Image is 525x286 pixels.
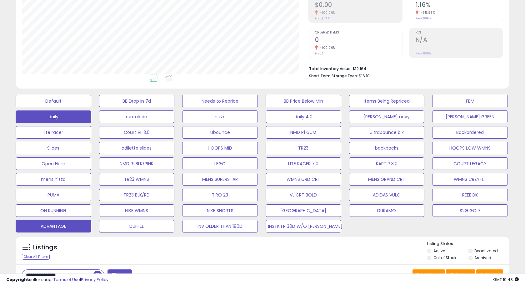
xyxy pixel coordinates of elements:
button: LEGO [182,157,258,170]
button: Columns [446,269,475,280]
button: Slides [16,142,91,154]
span: $16.10 [359,73,370,79]
small: Prev: 78.85% [416,52,432,55]
button: adilette slides [99,142,175,154]
button: MENS SUPERSTAR [182,173,258,186]
button: COURT LEGACY [432,157,508,170]
b: Short Term Storage Fees: [309,73,358,79]
button: Backordered [432,126,508,139]
button: NMD R1 BLK/PINK [99,157,175,170]
div: seller snap | | [6,277,108,283]
button: TIRO 23 [182,189,258,201]
button: INSTK FR 30D W/O [PERSON_NAME] [266,220,341,232]
span: Columns [450,272,470,278]
button: WMNS GRD CRT [266,173,341,186]
label: Archived [474,255,491,260]
button: ADIDAS VULC [349,189,425,201]
button: HOOPS LOW WMNS [432,142,508,154]
button: HOOPS MID [182,142,258,154]
button: S2G GOLF [432,204,508,217]
span: Ordered Items [315,31,402,34]
button: lite racer [16,126,91,139]
label: Out of Stock [433,255,456,260]
li: $12,164 [309,64,498,72]
button: ultrabounce blk [349,126,425,139]
h2: 0 [315,36,402,45]
button: Default [16,95,91,107]
button: KAPTIR 3.0 [349,157,425,170]
small: Prev: $47.31 [315,17,330,20]
button: LITE RACER 7.0 [266,157,341,170]
button: ON RUNNING [16,204,91,217]
button: mens nizza [16,173,91,186]
button: DUFFEL [99,220,175,232]
button: Needs to Reprice [182,95,258,107]
button: runfalcon [99,110,175,123]
button: Actions [476,269,503,280]
a: Privacy Policy [81,277,108,283]
button: nizza [182,110,258,123]
button: Filters [107,269,132,280]
p: Listing States: [427,241,509,247]
button: Ubounce [182,126,258,139]
label: Active [433,248,445,253]
button: REEBOK [432,189,508,201]
button: WMNS CRZYFLT [432,173,508,186]
button: FBM [432,95,508,107]
button: [PERSON_NAME] navy [349,110,425,123]
button: TR23 BLK/RD [99,189,175,201]
button: PUMA [16,189,91,201]
span: ROI [416,31,503,34]
button: daily [16,110,91,123]
small: -95.98% [418,10,435,15]
button: TR23 WMNS [99,173,175,186]
h2: N/A [416,36,503,45]
button: Court VL 3.0 [99,126,175,139]
button: NMD R1 GUM [266,126,341,139]
button: BB Price Below Min [266,95,341,107]
strong: Copyright [6,277,29,283]
button: DURAMO [349,204,425,217]
button: VL CRT BOLD [266,189,341,201]
button: daily 4.0 [266,110,341,123]
button: BB Drop in 7d [99,95,175,107]
h5: Listings [33,243,57,252]
button: Items Being Repriced [349,95,425,107]
div: Clear All Filters [22,254,50,260]
small: Prev: 3 [315,52,324,55]
small: Prev: 28.84% [416,17,432,20]
small: -100.00% [318,10,336,15]
button: [GEOGRAPHIC_DATA] [266,204,341,217]
button: INV OLDER THAN 180D [182,220,258,232]
button: Open Hem [16,157,91,170]
label: Deactivated [474,248,498,253]
button: Save View [412,269,445,280]
span: 2025-08-14 19:43 GMT [493,277,519,283]
button: NIKE SHORTS [182,204,258,217]
h2: $0.00 [315,1,402,10]
b: Total Inventory Value: [309,66,352,71]
button: NIKE WMNS [99,204,175,217]
small: -100.00% [318,45,336,50]
button: backpacks [349,142,425,154]
button: TR23 [266,142,341,154]
h2: 1.16% [416,1,503,10]
button: ADVANTAGE [16,220,91,232]
button: [PERSON_NAME] GREEN [432,110,508,123]
button: MENS GRAND CRT [349,173,425,186]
